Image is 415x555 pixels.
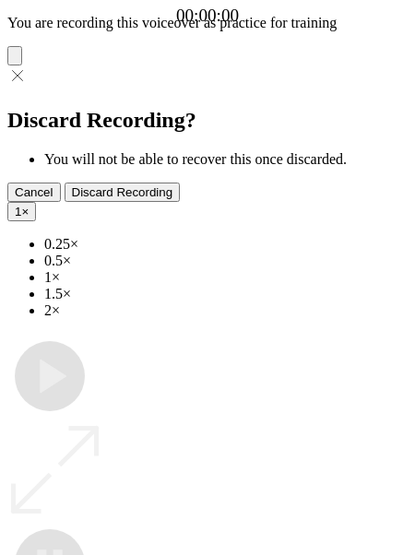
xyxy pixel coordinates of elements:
button: 1× [7,202,36,221]
li: 1× [44,269,408,286]
li: 0.25× [44,236,408,253]
p: You are recording this voiceover as practice for training [7,15,408,31]
a: 00:00:00 [176,6,239,26]
span: 1 [15,205,21,218]
li: 1.5× [44,286,408,302]
h2: Discard Recording? [7,108,408,133]
button: Cancel [7,183,61,202]
li: 2× [44,302,408,319]
li: You will not be able to recover this once discarded. [44,151,408,168]
button: Discard Recording [65,183,181,202]
li: 0.5× [44,253,408,269]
